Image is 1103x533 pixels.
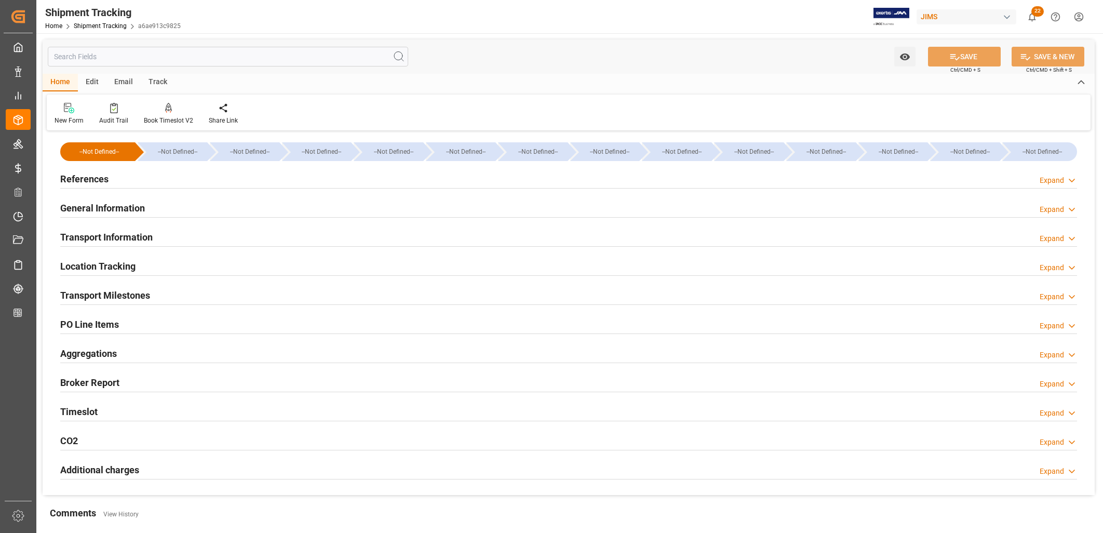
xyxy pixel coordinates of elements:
[581,142,640,161] div: --Not Defined--
[714,142,784,161] div: --Not Defined--
[1040,350,1064,361] div: Expand
[60,347,117,361] h2: Aggregations
[1040,437,1064,448] div: Expand
[928,47,1001,66] button: SAVE
[138,142,207,161] div: --Not Defined--
[858,142,928,161] div: --Not Defined--
[106,74,141,91] div: Email
[55,116,84,125] div: New Form
[1040,175,1064,186] div: Expand
[103,511,139,518] a: View History
[60,317,119,331] h2: PO Line Items
[144,116,193,125] div: Book Timeslot V2
[652,142,711,161] div: --Not Defined--
[1020,5,1044,29] button: show 22 new notifications
[43,74,78,91] div: Home
[894,47,916,66] button: open menu
[99,116,128,125] div: Audit Trail
[786,142,856,161] div: --Not Defined--
[1040,321,1064,331] div: Expand
[210,142,279,161] div: --Not Defined--
[141,74,175,91] div: Track
[508,142,568,161] div: --Not Defined--
[724,142,784,161] div: --Not Defined--
[1040,262,1064,273] div: Expand
[50,506,96,520] h2: Comments
[869,142,928,161] div: --Not Defined--
[45,22,62,30] a: Home
[1002,142,1077,161] div: --Not Defined--
[873,8,909,26] img: Exertis%20JAM%20-%20Email%20Logo.jpg_1722504956.jpg
[930,142,1000,161] div: --Not Defined--
[498,142,568,161] div: --Not Defined--
[74,22,127,30] a: Shipment Tracking
[78,74,106,91] div: Edit
[797,142,856,161] div: --Not Defined--
[60,259,136,273] h2: Location Tracking
[1040,204,1064,215] div: Expand
[1012,47,1084,66] button: SAVE & NEW
[436,142,495,161] div: --Not Defined--
[1044,5,1067,29] button: Help Center
[60,230,153,244] h2: Transport Information
[220,142,279,161] div: --Not Defined--
[282,142,352,161] div: --Not Defined--
[60,405,98,419] h2: Timeslot
[48,47,408,66] input: Search Fields
[60,201,145,215] h2: General Information
[570,142,640,161] div: --Not Defined--
[1040,291,1064,302] div: Expand
[60,434,78,448] h2: CO2
[1031,6,1044,17] span: 22
[1040,379,1064,390] div: Expand
[60,142,135,161] div: --Not Defined--
[917,9,1016,24] div: JIMS
[917,7,1020,26] button: JIMS
[940,142,1000,161] div: --Not Defined--
[60,376,119,390] h2: Broker Report
[1040,408,1064,419] div: Expand
[292,142,352,161] div: --Not Defined--
[950,66,980,74] span: Ctrl/CMD + S
[60,172,109,186] h2: References
[1040,233,1064,244] div: Expand
[642,142,711,161] div: --Not Defined--
[60,288,150,302] h2: Transport Milestones
[1013,142,1072,161] div: --Not Defined--
[1026,66,1072,74] span: Ctrl/CMD + Shift + S
[426,142,495,161] div: --Not Defined--
[45,5,181,20] div: Shipment Tracking
[364,142,423,161] div: --Not Defined--
[148,142,207,161] div: --Not Defined--
[71,142,128,161] div: --Not Defined--
[354,142,423,161] div: --Not Defined--
[1040,466,1064,477] div: Expand
[209,116,238,125] div: Share Link
[60,463,139,477] h2: Additional charges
